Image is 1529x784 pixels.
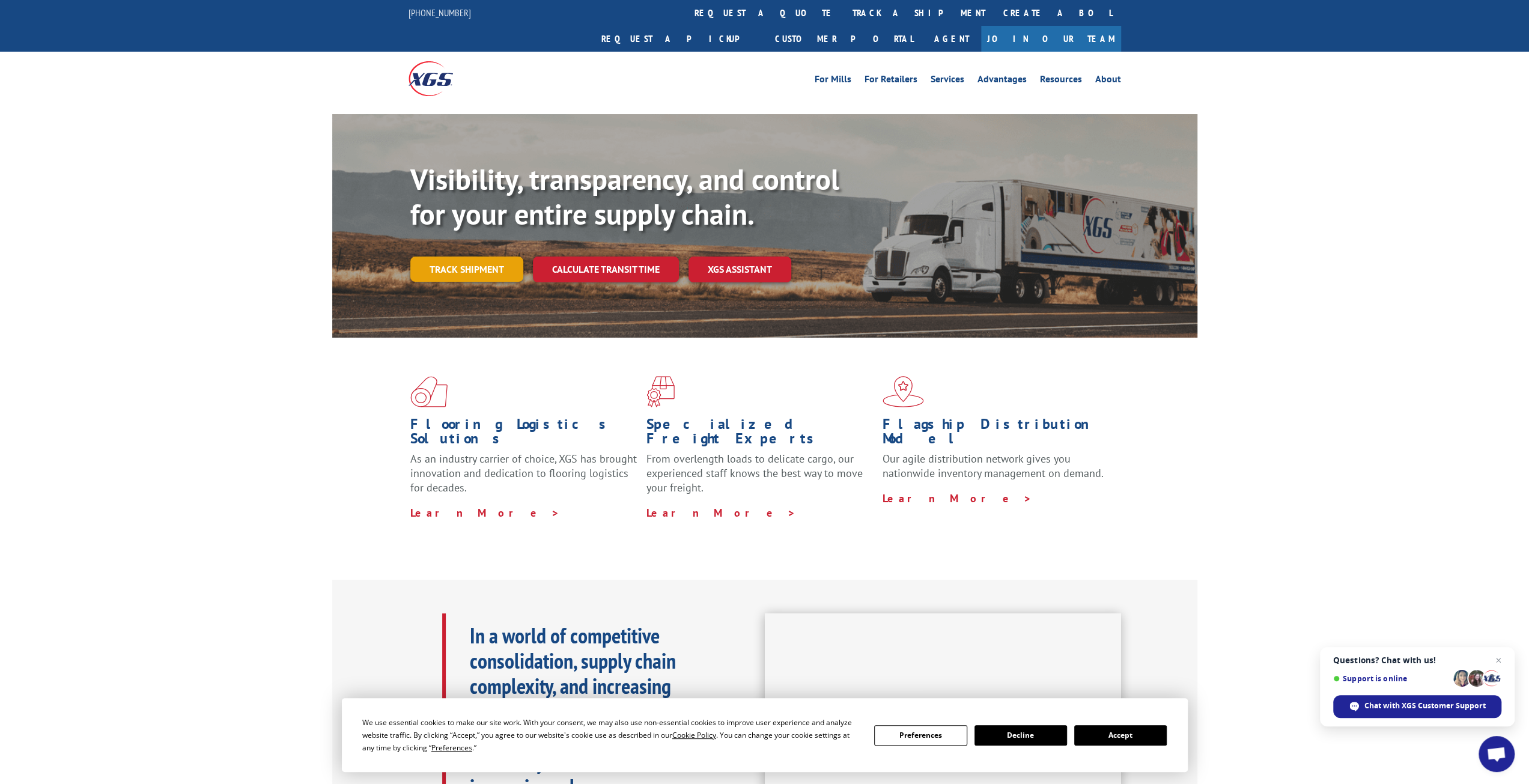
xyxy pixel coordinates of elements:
div: We use essential cookies to make our site work. With your consent, we may also use non-essential ... [362,716,860,754]
span: Questions? Chat with us! [1333,655,1501,665]
button: Accept [1074,725,1167,746]
a: Calculate transit time [533,257,679,282]
span: Preferences [431,743,472,753]
h1: Flagship Distribution Model [883,417,1110,452]
a: Learn More > [410,506,560,520]
span: Cookie Policy [672,730,716,740]
a: Customer Portal [766,26,922,52]
div: Cookie Consent Prompt [342,698,1188,772]
img: xgs-icon-flagship-distribution-model-red [883,376,924,407]
a: For Retailers [865,74,917,88]
a: Services [931,74,964,88]
h1: Flooring Logistics Solutions [410,417,637,452]
p: From overlength loads to delicate cargo, our experienced staff knows the best way to move your fr... [646,452,874,505]
a: Track shipment [410,257,523,282]
a: Learn More > [646,506,796,520]
a: Resources [1040,74,1082,88]
a: Advantages [977,74,1027,88]
a: Agent [922,26,981,52]
span: Our agile distribution network gives you nationwide inventory management on demand. [883,452,1104,480]
span: As an industry carrier of choice, XGS has brought innovation and dedication to flooring logistics... [410,452,637,494]
b: Visibility, transparency, and control for your entire supply chain. [410,160,839,232]
a: Request a pickup [592,26,766,52]
div: Chat with XGS Customer Support [1333,695,1501,718]
a: For Mills [815,74,851,88]
h1: Specialized Freight Experts [646,417,874,452]
span: Close chat [1491,653,1506,667]
a: Learn More > [883,491,1032,505]
a: [PHONE_NUMBER] [409,7,471,19]
div: Open chat [1479,736,1515,772]
img: xgs-icon-focused-on-flooring-red [646,376,675,407]
span: Chat with XGS Customer Support [1364,700,1486,711]
button: Preferences [874,725,967,746]
span: Support is online [1333,674,1449,683]
button: Decline [974,725,1067,746]
a: XGS ASSISTANT [689,257,791,282]
img: xgs-icon-total-supply-chain-intelligence-red [410,376,448,407]
a: Join Our Team [981,26,1121,52]
a: About [1095,74,1121,88]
